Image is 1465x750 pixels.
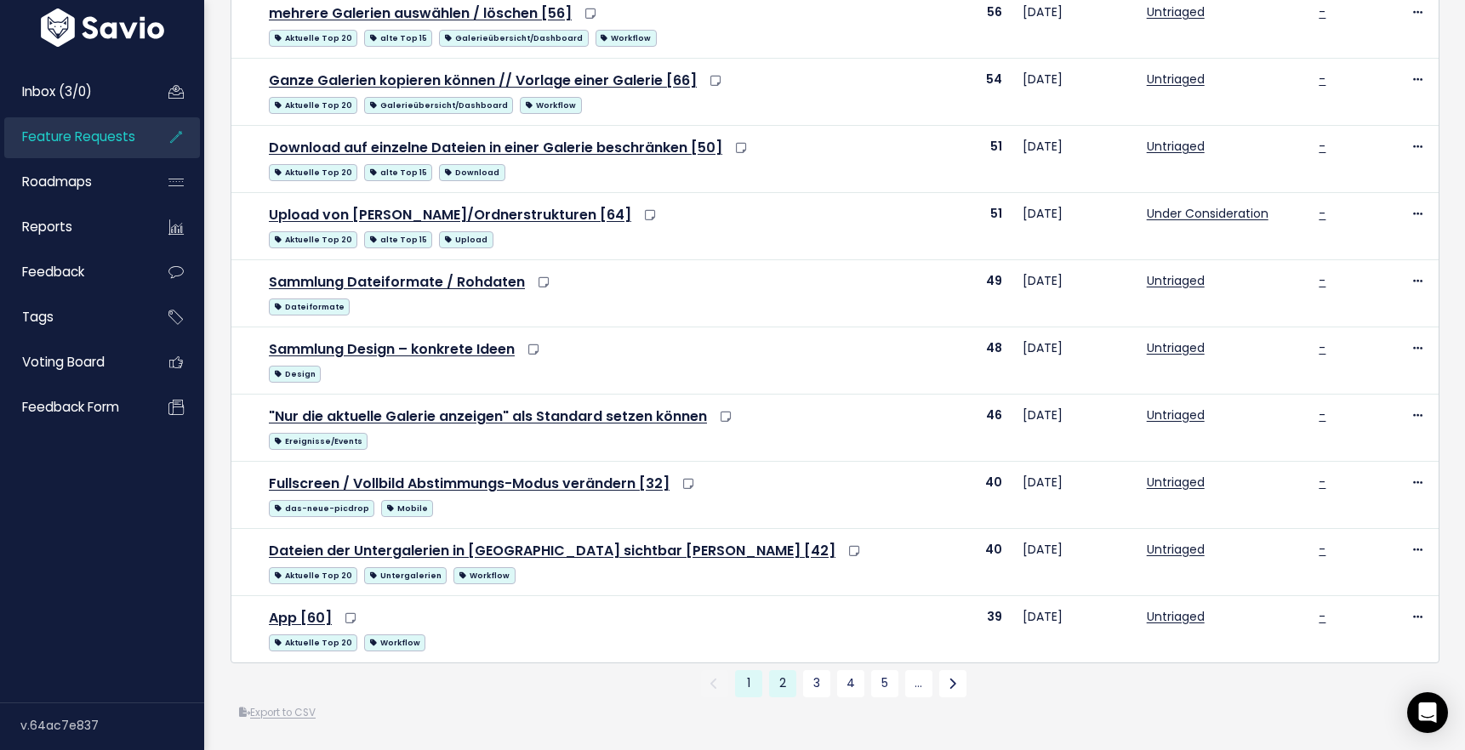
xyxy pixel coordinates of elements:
a: das-neue-picdrop [269,497,374,518]
a: Upload von [PERSON_NAME]/Ordnerstrukturen [64] [269,205,631,224]
span: Galerieübersicht/Dashboard [364,97,513,114]
a: Untriaged [1147,71,1205,88]
a: alte Top 15 [364,161,432,182]
a: Export to CSV [239,706,316,719]
span: das-neue-picdrop [269,500,374,517]
a: - [1319,339,1325,356]
span: Upload [439,231,493,248]
td: [DATE] [1012,126,1137,193]
span: Galerieübersicht/Dashboard [439,30,588,47]
div: v.64ac7e837 [20,703,204,747]
span: Workflow [596,30,657,47]
span: Inbox (3/0) [22,82,92,100]
span: Aktuelle Top 20 [269,30,357,47]
span: 1 [735,670,762,697]
td: [DATE] [1012,529,1137,596]
a: - [1319,138,1325,155]
a: Workflow [364,631,425,652]
a: 4 [837,670,864,697]
a: Design [269,362,321,384]
a: Workflow [453,564,515,585]
span: Design [269,366,321,383]
td: [DATE] [1012,462,1137,529]
a: Untriaged [1147,138,1205,155]
td: [DATE] [1012,260,1137,327]
a: Aktuelle Top 20 [269,631,357,652]
a: - [1319,272,1325,289]
a: Roadmaps [4,162,141,202]
td: 39 [914,596,1012,662]
a: Untriaged [1147,541,1205,558]
td: 54 [914,59,1012,126]
div: Open Intercom Messenger [1407,692,1448,733]
a: 5 [871,670,898,697]
span: Feature Requests [22,128,135,145]
td: 48 [914,327,1012,395]
a: Galerieübersicht/Dashboard [364,94,513,115]
a: Untriaged [1147,3,1205,20]
a: Dateien der Untergalerien in [GEOGRAPHIC_DATA] sichtbar [PERSON_NAME] [42] [269,541,835,560]
a: App [60] [269,608,332,628]
a: Galerieübersicht/Dashboard [439,26,588,48]
a: Dateiformate [269,295,350,316]
span: Workflow [364,634,425,651]
a: "Nur die aktuelle Galerie anzeigen" als Standard setzen können [269,406,707,426]
a: - [1319,608,1325,625]
a: 3 [803,670,830,697]
span: alte Top 15 [364,30,432,47]
a: Ereignisse/Events [269,429,368,451]
a: - [1319,3,1325,20]
a: Voting Board [4,343,141,382]
td: 40 [914,462,1012,529]
span: Untergalerien [364,567,447,584]
td: 49 [914,260,1012,327]
span: Aktuelle Top 20 [269,231,357,248]
a: Upload [439,228,493,249]
a: 2 [769,670,796,697]
a: Aktuelle Top 20 [269,228,357,249]
a: Workflow [596,26,657,48]
span: Workflow [520,97,581,114]
a: Aktuelle Top 20 [269,26,357,48]
a: Under Consideration [1147,205,1268,222]
span: Ereignisse/Events [269,433,368,450]
td: [DATE] [1012,395,1137,462]
a: Feedback [4,253,141,292]
a: Untriaged [1147,272,1205,289]
td: 40 [914,529,1012,596]
a: Untriaged [1147,474,1205,491]
a: Sammlung Design – konkrete Ideen [269,339,515,359]
a: Ganze Galerien kopieren können // Vorlage einer Galerie [66] [269,71,697,90]
span: Feedback [22,263,84,281]
a: Workflow [520,94,581,115]
span: Aktuelle Top 20 [269,634,357,651]
a: Feature Requests [4,117,141,156]
a: Untriaged [1147,406,1205,423]
td: 51 [914,126,1012,193]
span: Roadmaps [22,173,92,190]
a: - [1319,71,1325,88]
span: Reports [22,218,72,236]
a: Inbox (3/0) [4,72,141,111]
a: - [1319,406,1325,423]
a: Download auf einzelne Dateien in einer Galerie beschränken [50] [269,138,722,157]
td: [DATE] [1012,59,1137,126]
a: … [905,670,932,697]
span: Tags [22,308,54,326]
a: alte Top 15 [364,26,432,48]
span: Voting Board [22,353,105,371]
a: - [1319,205,1325,222]
span: Dateiformate [269,298,350,315]
a: - [1319,474,1325,491]
td: 51 [914,193,1012,260]
span: alte Top 15 [364,231,432,248]
a: Sammlung Dateiformate / Rohdaten [269,272,525,292]
span: Aktuelle Top 20 [269,567,357,584]
span: Mobile [381,500,433,517]
span: Aktuelle Top 20 [269,97,357,114]
a: Reports [4,207,141,247]
td: [DATE] [1012,193,1137,260]
span: Feedback form [22,398,119,416]
td: [DATE] [1012,327,1137,395]
a: Aktuelle Top 20 [269,161,357,182]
